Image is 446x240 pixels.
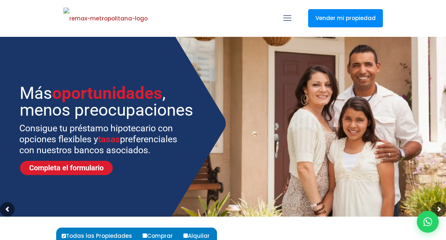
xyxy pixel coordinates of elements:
input: Comprar [143,233,147,238]
sr7-txt: Consigue tu préstamo hipotecario con opciones flexibles y preferenciales con nuestros bancos asoc... [19,123,185,156]
a: mobile menu [281,12,294,24]
img: remax-metropolitana-logo [63,8,148,30]
input: Alquilar [183,233,188,238]
span: oportunidades [52,83,162,103]
span: tasas [98,134,120,144]
input: Todas las Propiedades [62,234,66,238]
a: Vender mi propiedad [308,9,383,27]
a: Completa el formulario [20,161,113,175]
sr7-txt: Más , menos preocupaciones [20,85,199,118]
